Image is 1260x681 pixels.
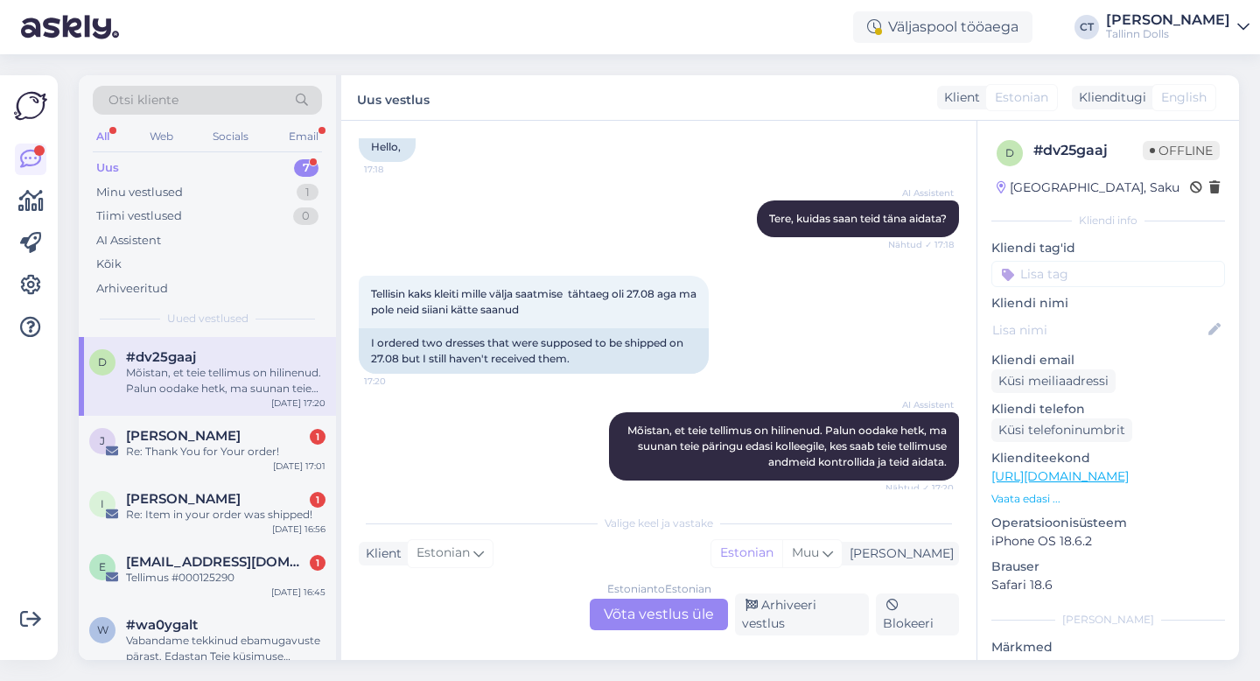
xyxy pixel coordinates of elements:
div: [DATE] 16:45 [271,586,325,599]
div: AI Assistent [96,232,161,249]
input: Lisa tag [991,261,1225,287]
div: Email [285,125,322,148]
div: 1 [310,492,325,508]
p: Kliendi nimi [991,294,1225,312]
a: [URL][DOMAIN_NAME] [991,468,1129,484]
div: Vabandame tekkinud ebamugavuste pärast. Edastan Teie küsimuse ostukorvi probleemide kohta kolleeg... [126,633,325,664]
div: Arhiveeri vestlus [735,593,869,635]
p: Vaata edasi ... [991,491,1225,507]
div: Võta vestlus üle [590,599,728,630]
p: Kliendi email [991,351,1225,369]
p: Operatsioonisüsteem [991,514,1225,532]
p: Brauser [991,558,1225,576]
span: Iveta Tomera [126,491,241,507]
div: 1 [310,429,325,445]
div: Küsi meiliaadressi [991,369,1116,393]
div: Klienditugi [1072,88,1146,107]
span: AI Assistent [888,186,954,200]
span: Nähtud ✓ 17:20 [885,481,954,495]
div: # dv25gaaj [1033,140,1143,161]
div: I ordered two dresses that were supposed to be shipped on 27.08 but I still haven't received them. [359,328,709,374]
div: 1 [297,184,318,201]
span: #wa0ygalt [126,617,198,633]
div: Kõik [96,256,122,273]
span: d [1005,146,1014,159]
div: Tiimi vestlused [96,207,182,225]
div: Klient [359,544,402,563]
div: CT [1074,15,1099,39]
p: iPhone OS 18.6.2 [991,532,1225,551]
span: Uued vestlused [167,311,248,326]
span: elsbetv@gmail.com [126,554,308,570]
span: Jaanika Seli [126,428,241,444]
div: [DATE] 17:20 [271,397,325,410]
div: [DATE] 17:01 [273,460,325,473]
span: Offline [1143,141,1220,160]
p: Kliendi tag'id [991,239,1225,257]
span: Nähtud ✓ 17:18 [888,238,954,251]
div: Estonian to Estonian [607,581,711,597]
span: Otsi kliente [108,91,178,109]
div: [PERSON_NAME] [1106,13,1230,27]
p: Kliendi telefon [991,400,1225,418]
span: Muu [792,544,819,560]
span: Tellisin kaks kleiti mille välja saatmise tähtaeg oli 27.08 aga ma pole neid siiani kätte saanud [371,287,699,316]
div: [GEOGRAPHIC_DATA], Saku [997,179,1179,197]
div: Tallinn Dolls [1106,27,1230,41]
div: Küsi telefoninumbrit [991,418,1132,442]
span: #dv25gaaj [126,349,196,365]
span: 17:20 [364,375,430,388]
div: Uus [96,159,119,177]
span: I [101,497,104,510]
div: Väljaspool tööaega [853,11,1032,43]
div: Re: Item in your order was shipped! [126,507,325,523]
div: Minu vestlused [96,184,183,201]
span: AI Assistent [888,398,954,411]
span: 17:18 [364,163,430,176]
span: e [99,560,106,573]
div: Valige keel ja vastake [359,516,959,531]
div: Web [146,125,177,148]
div: Estonian [711,540,782,566]
span: J [100,434,105,447]
span: Tere, kuidas saan teid täna aidata? [769,212,947,225]
p: Klienditeekond [991,449,1225,467]
div: Re: Thank You for Your order! [126,444,325,460]
div: Tellimus #000125290 [126,570,325,586]
div: Mõistan, et teie tellimus on hilinenud. Palun oodake hetk, ma suunan teie päringu edasi kolleegil... [126,365,325,397]
div: 0 [293,207,318,225]
span: English [1161,88,1207,107]
div: [DATE] 16:56 [272,523,325,536]
input: Lisa nimi [992,320,1205,340]
p: Safari 18.6 [991,576,1225,594]
span: d [98,355,107,369]
div: Arhiveeritud [96,280,168,298]
div: All [93,125,113,148]
div: [PERSON_NAME] [991,612,1225,628]
span: Estonian [416,544,470,563]
div: 1 [310,555,325,571]
div: 7 [294,159,318,177]
div: Blokeeri [876,593,959,635]
div: Kliendi info [991,213,1225,228]
a: [PERSON_NAME]Tallinn Dolls [1106,13,1249,41]
div: [PERSON_NAME] [843,544,954,563]
p: Märkmed [991,638,1225,656]
label: Uus vestlus [357,86,430,109]
span: Mõistan, et teie tellimus on hilinenud. Palun oodake hetk, ma suunan teie päringu edasi kolleegil... [627,424,949,468]
div: Socials [209,125,252,148]
span: w [97,623,108,636]
div: Klient [937,88,980,107]
img: Askly Logo [14,89,47,123]
div: Hello, [359,132,416,162]
span: Estonian [995,88,1048,107]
